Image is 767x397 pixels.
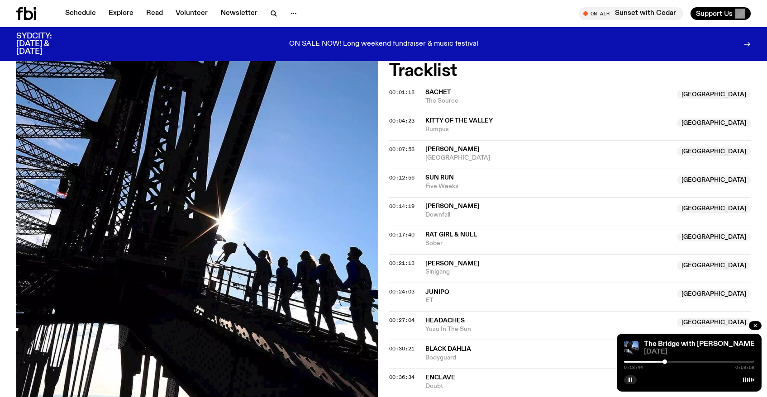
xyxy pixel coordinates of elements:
[103,7,139,20] a: Explore
[425,118,493,124] span: Kitty of the Valley
[425,382,672,391] span: Doubt
[16,33,74,56] h3: SYDCITY: [DATE] & [DATE]
[389,318,414,323] button: 00:27:04
[677,147,751,156] span: [GEOGRAPHIC_DATA]
[644,349,754,355] span: [DATE]
[141,7,168,20] a: Read
[389,288,414,295] span: 00:24:03
[389,261,414,266] button: 00:21:13
[425,182,672,191] span: Five Weeks
[389,89,414,96] span: 00:01:18
[389,117,414,124] span: 00:04:23
[691,7,751,20] button: Support Us
[289,40,478,48] p: ON SALE NOW! Long weekend fundraiser & music festival
[696,9,733,18] span: Support Us
[389,289,414,294] button: 00:24:03
[389,317,414,324] span: 00:27:04
[425,268,672,276] span: Sinigang
[425,289,449,295] span: Junipo
[389,260,414,267] span: 00:21:13
[425,374,455,381] span: Enclave
[425,325,672,334] span: Yuzu In The Sun
[425,211,672,219] span: Downfall
[735,365,754,370] span: 0:59:58
[389,375,414,380] button: 00:36:34
[389,232,414,237] button: 00:17:40
[425,354,672,362] span: Bodyguard
[644,340,757,348] a: The Bridge with [PERSON_NAME]
[389,90,414,95] button: 00:01:18
[425,260,480,267] span: [PERSON_NAME]
[389,63,751,79] h2: Tracklist
[677,261,751,270] span: [GEOGRAPHIC_DATA]
[389,373,414,381] span: 00:36:34
[389,118,414,123] button: 00:04:23
[425,203,480,209] span: [PERSON_NAME]
[677,204,751,213] span: [GEOGRAPHIC_DATA]
[425,97,672,105] span: The Source
[425,125,672,134] span: Rumpus
[425,232,477,238] span: rat girl & NULL
[389,174,414,181] span: 00:12:56
[389,204,414,209] button: 00:14:19
[425,146,480,152] span: [PERSON_NAME]
[425,89,451,95] span: Sachet
[389,175,414,180] button: 00:12:56
[624,341,638,355] img: People climb Sydney's Harbour Bridge
[425,154,672,162] span: [GEOGRAPHIC_DATA]
[579,7,683,20] button: On AirSunset with Cedar
[425,175,454,181] span: Sun Run
[215,7,263,20] a: Newsletter
[425,239,672,248] span: Sober
[60,7,101,20] a: Schedule
[425,346,471,352] span: Black Dahlia
[677,289,751,298] span: [GEOGRAPHIC_DATA]
[425,317,465,324] span: Headaches
[677,90,751,99] span: [GEOGRAPHIC_DATA]
[389,346,414,351] button: 00:30:21
[677,232,751,241] span: [GEOGRAPHIC_DATA]
[389,345,414,352] span: 00:30:21
[677,318,751,327] span: [GEOGRAPHIC_DATA]
[677,118,751,128] span: [GEOGRAPHIC_DATA]
[389,146,414,153] span: 00:07:58
[624,365,643,370] span: 0:18:44
[389,147,414,152] button: 00:07:58
[677,175,751,184] span: [GEOGRAPHIC_DATA]
[389,203,414,210] span: 00:14:19
[170,7,213,20] a: Volunteer
[389,231,414,238] span: 00:17:40
[425,296,672,305] span: ET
